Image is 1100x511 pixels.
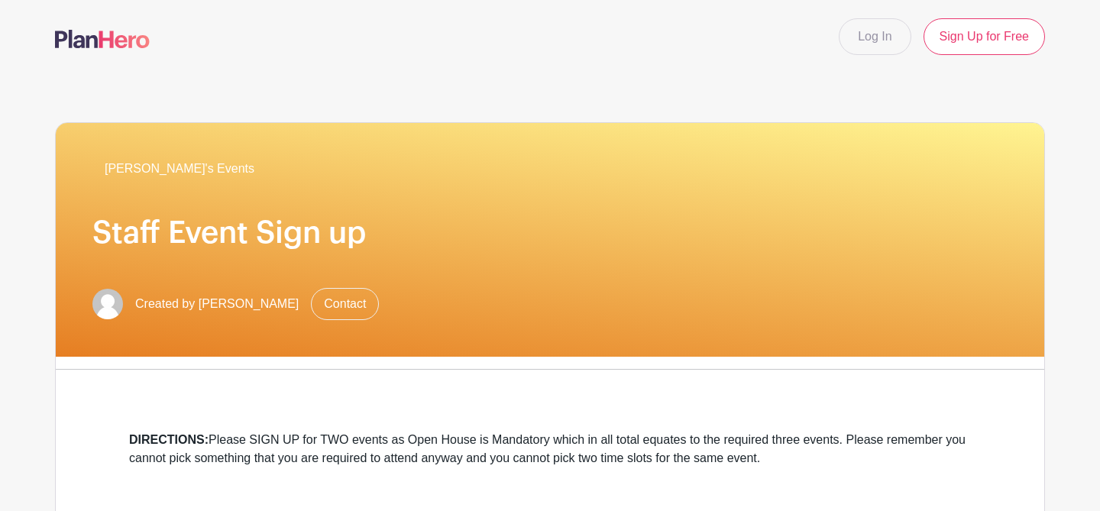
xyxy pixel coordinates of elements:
span: [PERSON_NAME]'s Events [105,160,254,178]
img: default-ce2991bfa6775e67f084385cd625a349d9dcbb7a52a09fb2fda1e96e2d18dcdb.png [92,289,123,319]
a: Log In [839,18,911,55]
a: Contact [311,288,379,320]
a: Sign Up for Free [924,18,1045,55]
img: logo-507f7623f17ff9eddc593b1ce0a138ce2505c220e1c5a4e2b4648c50719b7d32.svg [55,30,150,48]
div: Please SIGN UP for TWO events as Open House is Mandatory which in all total equates to the requir... [129,431,971,467]
h1: Staff Event Sign up [92,215,1008,251]
span: Created by [PERSON_NAME] [135,295,299,313]
strong: DIRECTIONS: [129,433,209,446]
